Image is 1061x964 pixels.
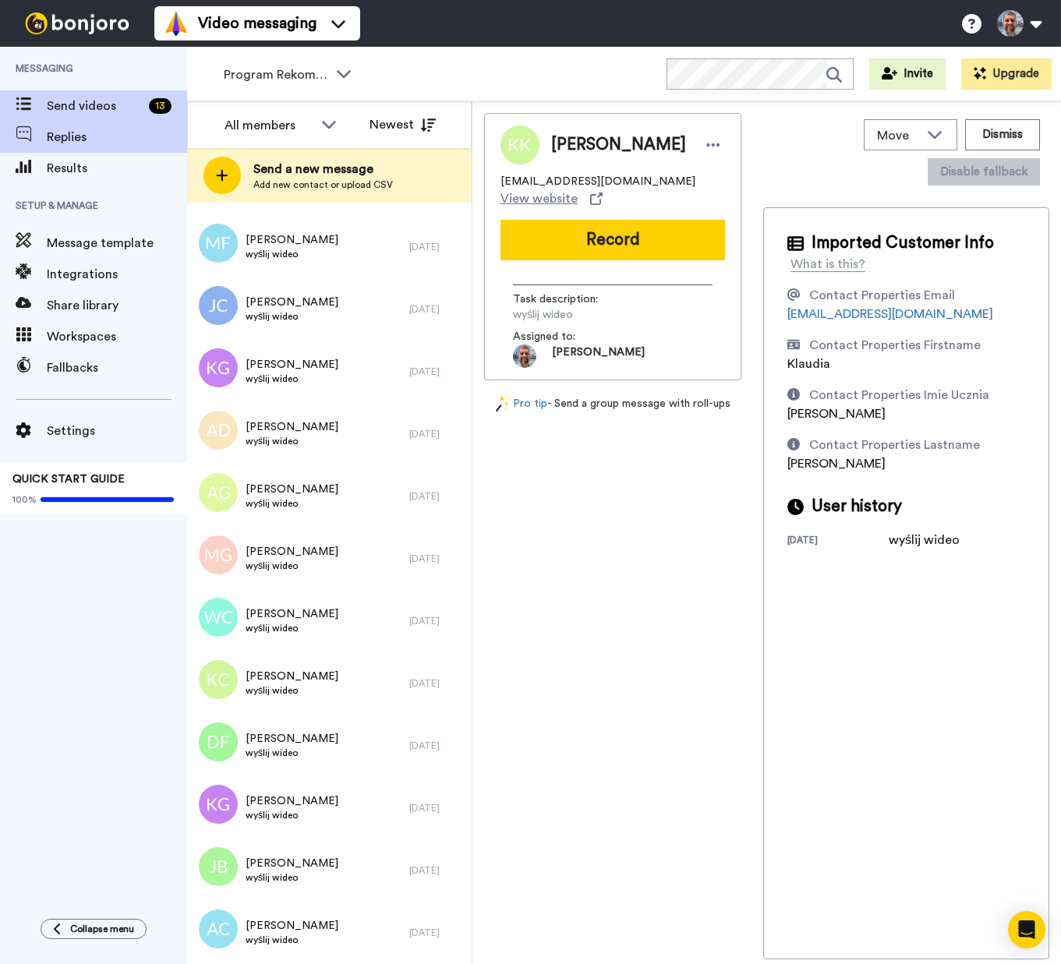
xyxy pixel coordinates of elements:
span: [PERSON_NAME] [246,232,338,248]
div: [DATE] [409,615,464,627]
div: [DATE] [409,303,464,316]
span: [PERSON_NAME] [246,856,338,871]
button: Upgrade [961,58,1052,90]
img: Image of Klaudia Karwowska-Brzostek [500,125,539,164]
div: Open Intercom Messenger [1008,911,1045,948]
span: [PERSON_NAME] [551,133,686,157]
img: kc.png [199,660,238,699]
img: mg.png [199,535,238,574]
div: [DATE] [409,677,464,690]
div: [DATE] [409,864,464,877]
img: ad.png [199,411,238,450]
span: Replies [47,128,187,147]
div: - Send a group message with roll-ups [484,396,741,412]
span: Add new contact or upload CSV [253,178,393,191]
div: [DATE] [409,428,464,440]
img: df.png [199,722,238,761]
button: Record [500,220,725,260]
a: Pro tip [496,396,547,412]
div: [DATE] [409,490,464,503]
div: [DATE] [787,534,889,549]
span: Klaudia [787,358,830,370]
span: Message template [47,234,187,252]
span: Assigned to: [513,329,622,344]
div: What is this? [790,255,865,274]
img: kg.png [199,785,238,824]
img: jb.png [199,847,238,886]
div: [DATE] [409,740,464,752]
span: Send videos [47,97,143,115]
span: Results [47,159,187,178]
span: Workspaces [47,327,187,346]
span: Send a new message [253,160,393,178]
div: Contact Properties Email [809,286,955,305]
div: [DATE] [409,365,464,378]
button: Collapse menu [41,919,147,939]
span: wyślij wideo [513,307,661,323]
div: 13 [149,98,172,114]
a: View website [500,189,603,208]
span: wyślij wideo [246,622,338,634]
span: wyślij wideo [246,248,338,260]
img: ag.png [199,473,238,512]
div: [DATE] [409,927,464,939]
span: [PERSON_NAME] [246,295,338,310]
span: [PERSON_NAME] [246,544,338,560]
span: Collapse menu [70,923,134,935]
button: Invite [869,58,946,90]
a: [EMAIL_ADDRESS][DOMAIN_NAME] [787,308,993,320]
span: [PERSON_NAME] [246,482,338,497]
span: Program Rekomendacji [224,65,328,84]
span: 100% [12,493,37,506]
button: Dismiss [965,119,1040,150]
span: [PERSON_NAME] [246,793,338,809]
img: kg.png [199,348,238,387]
img: e5f15272-1da3-46b1-aa06-3d97689690c2-1755633368.jpg [513,344,536,368]
span: [EMAIL_ADDRESS][DOMAIN_NAME] [500,174,695,189]
span: Settings [47,422,187,440]
span: wyślij wideo [246,497,338,510]
span: wyślij wideo [246,934,338,946]
span: [PERSON_NAME] [246,357,338,373]
img: mf.png [199,224,238,263]
button: Newest [358,109,447,140]
div: [DATE] [409,241,464,253]
span: Imported Customer Info [812,231,994,255]
div: wyślij wideo [889,531,967,549]
div: [DATE] [409,802,464,814]
span: [PERSON_NAME] [246,918,338,934]
span: wyślij wideo [246,684,338,697]
span: wyślij wideo [246,560,338,572]
div: Contact Properties Imie Ucznia [809,386,989,404]
img: wc.png [199,598,238,637]
span: [PERSON_NAME] [246,731,338,747]
img: vm-color.svg [164,11,189,36]
span: QUICK START GUIDE [12,474,125,485]
span: wyślij wideo [246,871,338,884]
span: [PERSON_NAME] [787,408,886,420]
div: Contact Properties Firstname [809,336,981,355]
span: wyślij wideo [246,435,338,447]
span: wyślij wideo [246,310,338,323]
span: [PERSON_NAME] [246,669,338,684]
span: Fallbacks [47,358,187,377]
span: wyślij wideo [246,747,338,759]
img: jc.png [199,286,238,325]
span: [PERSON_NAME] [246,606,338,622]
div: All members [225,116,313,135]
button: Disable fallback [928,158,1040,185]
span: User history [812,495,902,518]
div: Contact Properties Lastname [809,436,980,454]
span: wyślij wideo [246,373,338,385]
img: ac.png [199,909,238,948]
span: Integrations [47,265,187,284]
span: [PERSON_NAME] [552,344,645,368]
img: magic-wand.svg [496,396,510,412]
span: [PERSON_NAME] [787,457,886,470]
div: [DATE] [409,553,464,565]
span: Move [877,126,919,145]
span: Task description : [513,291,622,307]
span: Video messaging [198,12,317,34]
img: bj-logo-header-white.svg [19,12,136,34]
